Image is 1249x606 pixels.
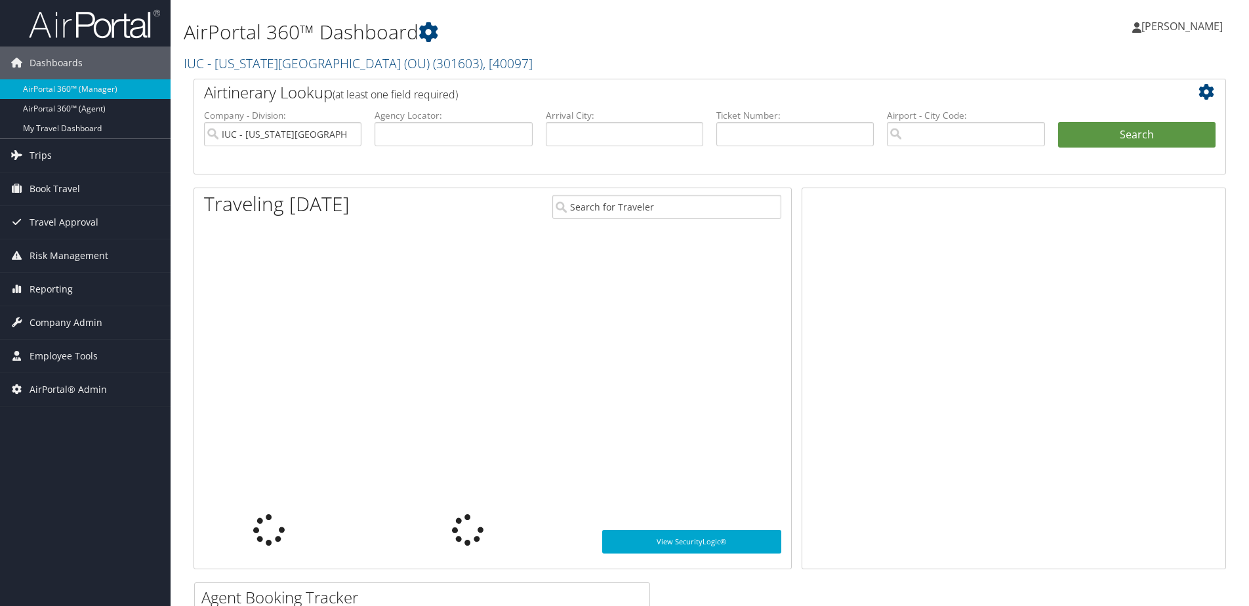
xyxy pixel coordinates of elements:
label: Agency Locator: [375,109,532,122]
h1: Traveling [DATE] [204,190,350,218]
label: Airport - City Code: [887,109,1044,122]
span: AirPortal® Admin [30,373,107,406]
span: , [ 40097 ] [483,54,533,72]
label: Arrival City: [546,109,703,122]
span: Company Admin [30,306,102,339]
span: [PERSON_NAME] [1141,19,1223,33]
h1: AirPortal 360™ Dashboard [184,18,885,46]
span: Dashboards [30,47,83,79]
span: (at least one field required) [333,87,458,102]
button: Search [1058,122,1216,148]
span: Trips [30,139,52,172]
a: [PERSON_NAME] [1132,7,1236,46]
label: Company - Division: [204,109,361,122]
span: Book Travel [30,172,80,205]
h2: Airtinerary Lookup [204,81,1130,104]
span: Employee Tools [30,340,98,373]
a: View SecurityLogic® [602,530,781,554]
a: IUC - [US_STATE][GEOGRAPHIC_DATA] (OU) [184,54,533,72]
span: Travel Approval [30,206,98,239]
span: Reporting [30,273,73,306]
img: airportal-logo.png [29,9,160,39]
span: Risk Management [30,239,108,272]
label: Ticket Number: [716,109,874,122]
input: Search for Traveler [552,195,781,219]
span: ( 301603 ) [433,54,483,72]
